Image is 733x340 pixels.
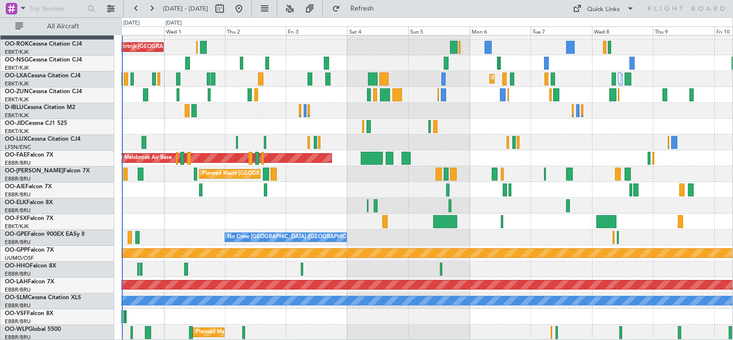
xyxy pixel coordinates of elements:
[347,26,408,35] div: Sat 4
[5,57,29,63] span: OO-NSG
[5,263,30,269] span: OO-HHO
[5,144,31,151] a: LFSN/ENC
[5,184,52,190] a: OO-AIEFalcon 7X
[5,89,82,95] a: OO-ZUNCessna Citation CJ4
[286,26,347,35] div: Fri 3
[5,231,27,237] span: OO-GPE
[5,279,54,285] a: OO-LAHFalcon 7X
[587,5,620,14] div: Quick Links
[5,207,31,214] a: EBBR/BRU
[5,295,28,301] span: OO-SLM
[202,167,376,181] div: Planned Maint [GEOGRAPHIC_DATA] ([GEOGRAPHIC_DATA] National)
[5,200,53,206] a: OO-ELKFalcon 8X
[5,152,53,158] a: OO-FAEFalcon 7X
[5,168,90,174] a: OO-[PERSON_NAME]Falcon 7X
[95,151,172,165] div: AOG Maint Melsbroek Air Base
[408,26,469,35] div: Sun 5
[163,4,208,13] span: [DATE] - [DATE]
[5,247,54,253] a: OO-GPPFalcon 7X
[5,57,82,63] a: OO-NSGCessna Citation CJ4
[5,168,63,174] span: OO-[PERSON_NAME]
[531,26,591,35] div: Tue 7
[5,112,29,119] a: EBKT/KJK
[5,73,81,79] a: OO-LXACessna Citation CJ4
[342,5,382,12] span: Refresh
[166,19,182,27] div: [DATE]
[5,136,81,142] a: OO-LUXCessna Citation CJ4
[492,72,604,86] div: Planned Maint Kortrijk-[GEOGRAPHIC_DATA]
[11,19,104,34] button: All Aircraft
[5,89,29,95] span: OO-ZUN
[568,1,639,16] button: Quick Links
[5,223,29,230] a: EBKT/KJK
[5,318,31,325] a: EBBR/BRU
[5,200,26,206] span: OO-ELK
[5,41,82,47] a: OO-ROKCessna Citation CJ4
[5,136,27,142] span: OO-LUX
[164,26,225,35] div: Wed 1
[225,26,286,35] div: Thu 2
[5,175,31,182] a: EBBR/BRU
[5,41,29,47] span: OO-ROK
[5,302,31,309] a: EBBR/BRU
[5,255,34,262] a: UUMO/OSF
[5,270,31,278] a: EBBR/BRU
[5,121,67,126] a: OO-JIDCessna CJ1 525
[5,286,31,293] a: EBBR/BRU
[5,327,61,332] a: OO-WLPGlobal 5500
[5,191,31,198] a: EBBR/BRU
[5,105,24,110] span: D-IBLU
[5,73,27,79] span: OO-LXA
[5,311,53,316] a: OO-VSFFalcon 8X
[5,247,27,253] span: OO-GPP
[470,26,531,35] div: Mon 6
[5,159,31,167] a: EBBR/BRU
[5,184,25,190] span: OO-AIE
[5,279,28,285] span: OO-LAH
[5,105,75,110] a: D-IBLUCessna Citation M2
[123,19,140,27] div: [DATE]
[227,230,388,244] div: No Crew [GEOGRAPHIC_DATA] ([GEOGRAPHIC_DATA] National)
[5,80,29,87] a: EBKT/KJK
[5,121,25,126] span: OO-JID
[5,216,53,221] a: OO-FSXFalcon 7X
[5,96,29,103] a: EBKT/KJK
[5,152,27,158] span: OO-FAE
[592,26,653,35] div: Wed 8
[653,26,714,35] div: Thu 9
[29,1,84,16] input: Trip Number
[103,26,164,35] div: Tue 30
[5,295,81,301] a: OO-SLMCessna Citation XLS
[328,1,385,16] button: Refresh
[5,49,29,56] a: EBKT/KJK
[89,40,193,54] div: AOG Maint Kortrijk-[GEOGRAPHIC_DATA]
[5,239,31,246] a: EBBR/BRU
[196,325,265,340] div: Planned Maint Milan (Linate)
[5,64,29,72] a: EBKT/KJK
[5,311,27,316] span: OO-VSF
[5,128,29,135] a: EBKT/KJK
[5,216,27,221] span: OO-FSX
[5,327,28,332] span: OO-WLP
[25,23,101,30] span: All Aircraft
[5,263,56,269] a: OO-HHOFalcon 8X
[5,231,84,237] a: OO-GPEFalcon 900EX EASy II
